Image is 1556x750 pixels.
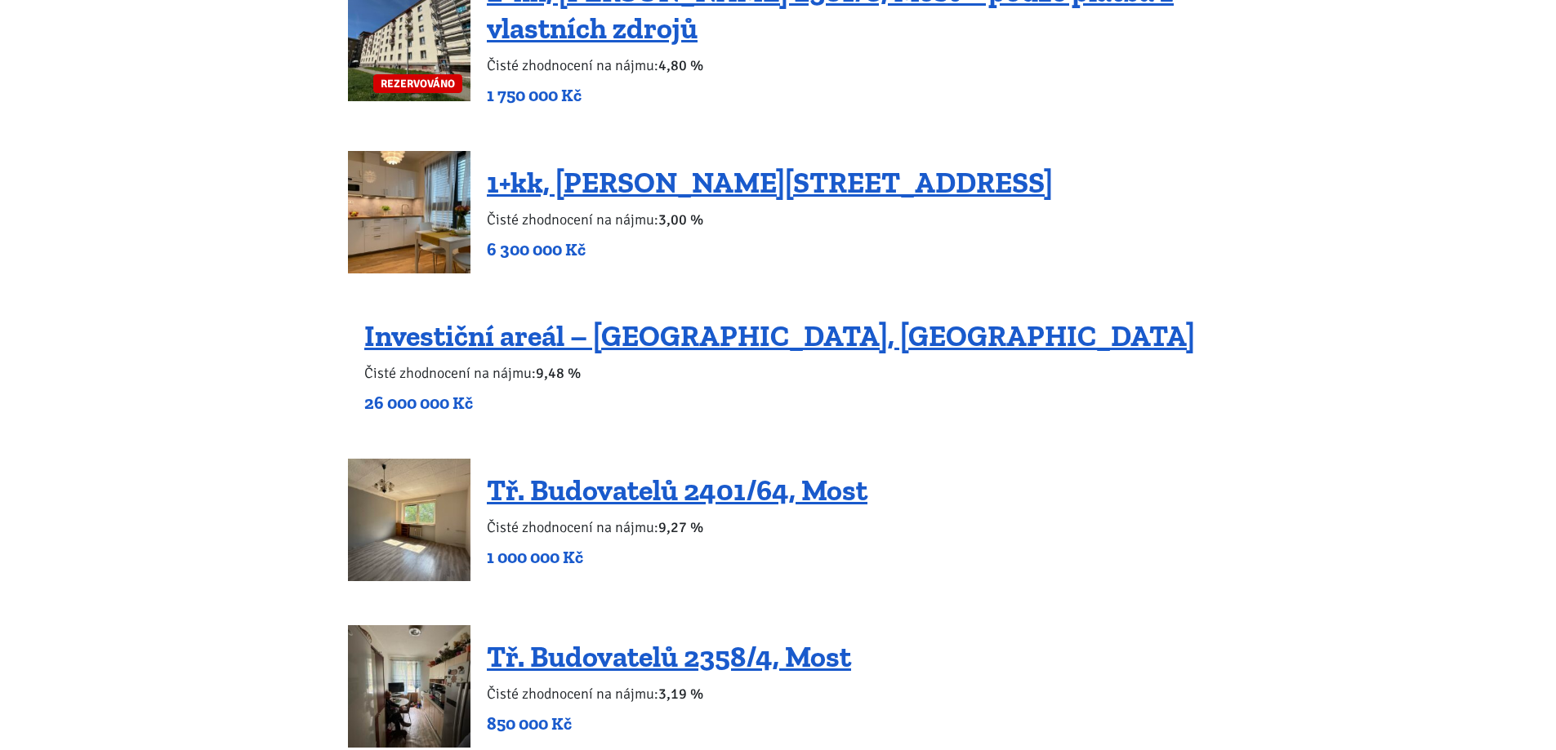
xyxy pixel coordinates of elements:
[487,165,1053,200] a: 1+kk, [PERSON_NAME][STREET_ADDRESS]
[364,392,1195,415] p: 26 000 000 Kč
[487,238,1053,261] p: 6 300 000 Kč
[364,362,1195,384] p: Čisté zhodnocení na nájmu:
[487,712,851,735] p: 850 000 Kč
[658,56,703,74] b: 4,80 %
[487,473,867,508] a: Tř. Budovatelů 2401/64, Most
[658,518,703,536] b: 9,27 %
[487,639,851,674] a: Tř. Budovatelů 2358/4, Most
[487,84,1208,107] p: 1 750 000 Kč
[536,364,581,382] b: 9,48 %
[487,208,1053,231] p: Čisté zhodnocení na nájmu:
[487,682,851,705] p: Čisté zhodnocení na nájmu:
[364,318,1195,353] a: Investiční areál – [GEOGRAPHIC_DATA], [GEOGRAPHIC_DATA]
[658,685,703,703] b: 3,19 %
[658,211,703,229] b: 3,00 %
[487,546,867,569] p: 1 000 000 Kč
[373,74,462,93] span: REZERVOVÁNO
[487,516,867,539] p: Čisté zhodnocení na nájmu:
[487,54,1208,77] p: Čisté zhodnocení na nájmu:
